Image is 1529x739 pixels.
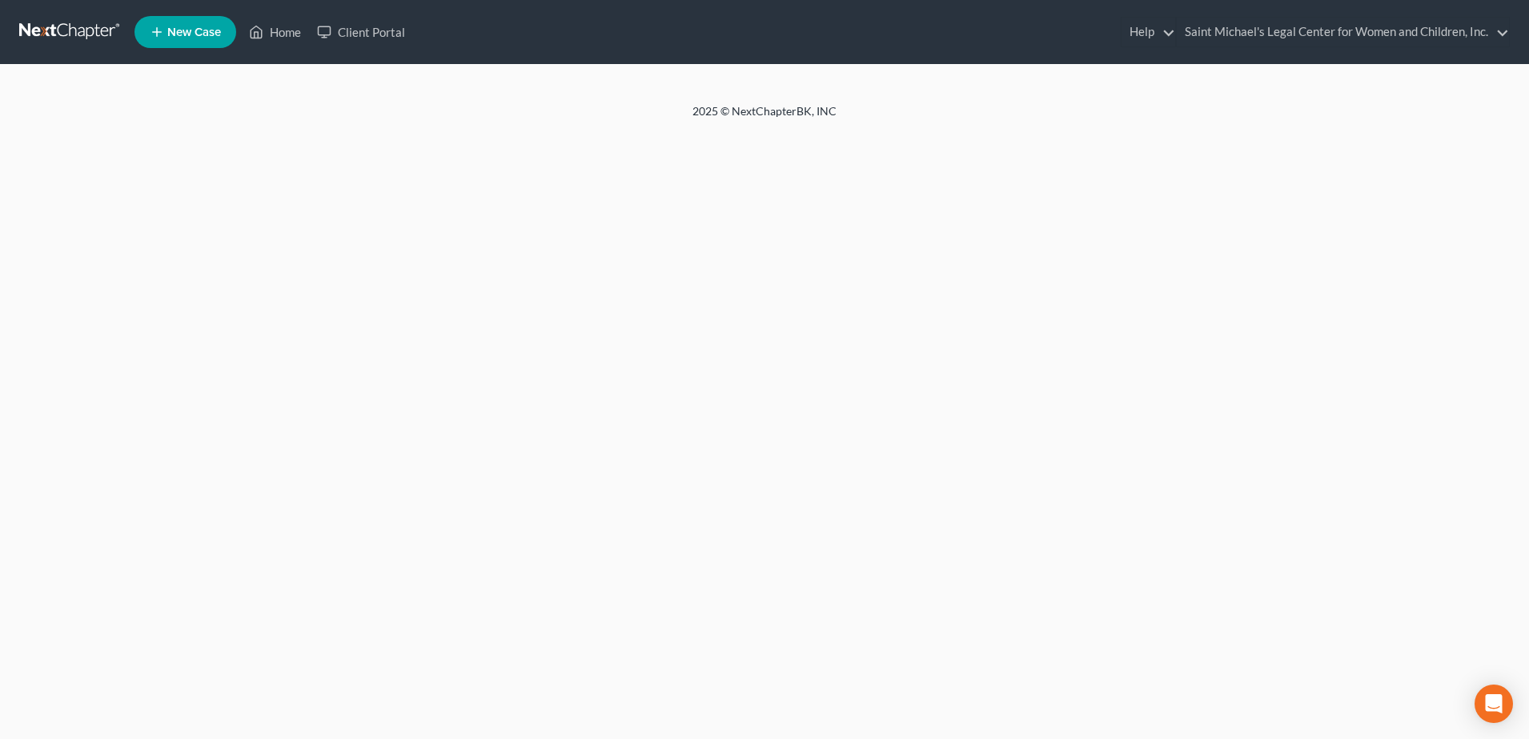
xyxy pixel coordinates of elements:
div: Open Intercom Messenger [1475,685,1513,723]
a: Client Portal [309,18,413,46]
a: Saint Michael's Legal Center for Women and Children, Inc. [1177,18,1509,46]
new-legal-case-button: New Case [134,16,236,48]
a: Home [241,18,309,46]
a: Help [1122,18,1175,46]
div: 2025 © NextChapterBK, INC [308,103,1221,132]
